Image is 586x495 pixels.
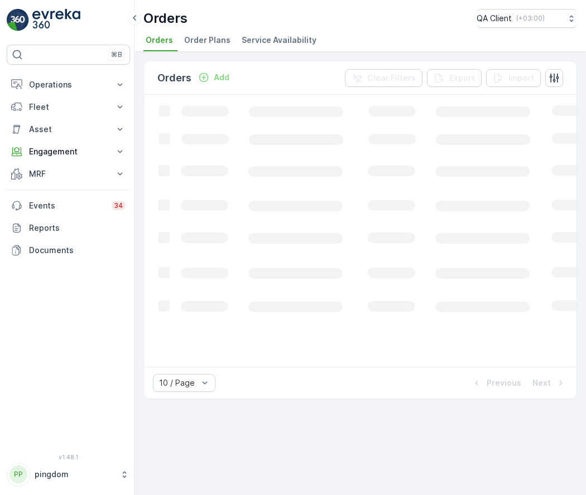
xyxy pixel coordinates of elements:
[35,469,114,480] p: pingdom
[9,465,27,483] div: PP
[29,146,108,157] p: Engagement
[487,377,521,389] p: Previous
[516,14,545,23] p: ( +03:00 )
[29,124,108,135] p: Asset
[111,50,122,59] p: ⌘B
[427,69,482,87] button: Export
[242,35,316,46] span: Service Availability
[7,217,130,239] a: Reports
[29,168,108,179] p: MRF
[367,72,416,84] p: Clear Filters
[470,376,522,390] button: Previous
[29,222,126,234] p: Reports
[194,71,234,84] button: Add
[146,35,173,46] span: Orders
[114,201,123,210] p: 34
[7,163,130,185] button: MRF
[7,9,29,31] img: logo
[7,195,130,217] a: Events34
[29,200,105,211] p: Events
[143,9,188,27] p: Orders
[32,9,80,31] img: logo_light-DOdMpM7g.png
[29,245,126,256] p: Documents
[7,140,130,163] button: Engagement
[184,35,230,46] span: Order Plans
[477,9,577,28] button: QA Client(+03:00)
[157,70,191,86] p: Orders
[7,239,130,261] a: Documents
[7,463,130,486] button: PPpingdom
[345,69,422,87] button: Clear Filters
[7,454,130,460] span: v 1.48.1
[531,376,568,390] button: Next
[7,118,130,140] button: Asset
[29,79,108,90] p: Operations
[532,377,551,389] p: Next
[7,74,130,96] button: Operations
[449,72,475,84] p: Export
[508,72,534,84] p: Import
[29,101,108,113] p: Fleet
[477,13,512,24] p: QA Client
[7,96,130,118] button: Fleet
[486,69,541,87] button: Import
[214,72,229,83] p: Add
